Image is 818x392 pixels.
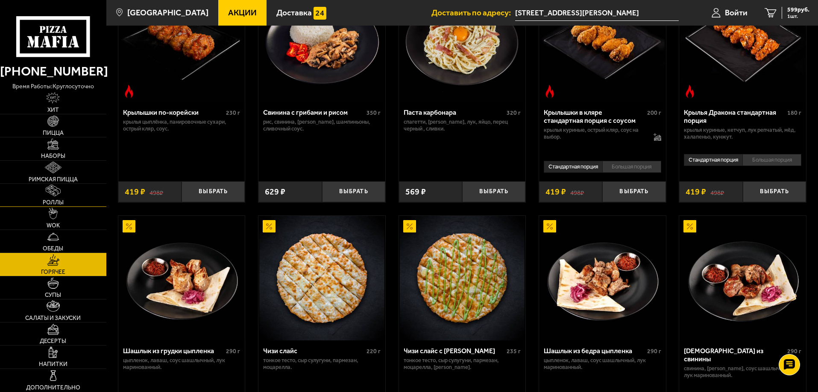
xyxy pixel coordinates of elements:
[263,347,364,355] div: Чизи слайс
[544,347,645,355] div: Шашлык из бедра цыпленка
[123,347,224,355] div: Шашлык из грудки цыпленка
[258,216,385,340] a: АкционныйЧизи слайс
[263,357,381,371] p: тонкое тесто, сыр сулугуни, пармезан, моцарелла.
[544,357,661,371] p: цыпленок, лаваш, соус шашлычный, лук маринованный.
[26,385,80,391] span: Дополнительно
[123,119,240,132] p: крылья цыплёнка, панировочные сухари, острый кляр, соус.
[123,357,240,371] p: цыпленок, лаваш, соус шашлычный, лук маринованный.
[679,216,806,340] a: АкционныйШашлык из свинины
[127,9,208,17] span: [GEOGRAPHIC_DATA]
[47,107,59,113] span: Хит
[43,200,64,206] span: Роллы
[228,9,257,17] span: Акции
[647,109,661,116] span: 200 г
[182,181,245,202] button: Выбрать
[725,9,748,17] span: Войти
[404,119,521,132] p: спагетти, [PERSON_NAME], лук, яйцо, перец черный , сливки.
[679,151,806,175] div: 0
[507,348,521,355] span: 235 г
[399,216,526,340] a: АкционныйЧизи слайс с соусом Ранч
[123,108,224,116] div: Крылышки по-корейски
[787,14,809,19] span: 1 шт.
[263,108,364,116] div: Свинина с грибами и рисом
[787,348,801,355] span: 290 г
[276,9,312,17] span: Доставка
[265,188,285,196] span: 629 ₽
[787,7,809,13] span: 599 руб.
[400,216,525,340] img: Чизи слайс с соусом Ранч
[263,220,276,233] img: Акционный
[431,9,515,17] span: Доставить по адресу:
[787,109,801,116] span: 180 г
[43,246,63,252] span: Обеды
[684,108,785,125] div: Крылья Дракона стандартная порция
[118,216,245,340] a: АкционныйШашлык из грудки цыпленка
[404,357,521,371] p: тонкое тесто, сыр сулугуни, пармезан, моцарелла, [PERSON_NAME].
[710,188,724,196] s: 498 ₽
[41,269,65,275] span: Горячее
[403,220,416,233] img: Акционный
[40,338,66,344] span: Десерты
[545,188,566,196] span: 419 ₽
[507,109,521,116] span: 320 г
[684,154,742,166] li: Стандартная порция
[680,216,805,340] img: Шашлык из свинины
[544,127,645,140] p: крылья куриные, острый кляр, соус на выбор.
[544,108,645,125] div: Крылышки в кляре стандартная порция c соусом
[366,348,381,355] span: 220 г
[405,188,426,196] span: 569 ₽
[647,348,661,355] span: 290 г
[226,348,240,355] span: 290 г
[226,109,240,116] span: 230 г
[123,85,135,98] img: Острое блюдо
[742,154,801,166] li: Большая порция
[540,216,665,340] img: Шашлык из бедра цыпленка
[404,108,505,116] div: Паста карбонара
[684,127,801,140] p: крылья куриные, кетчуп, лук репчатый, мёд, халапеньо, кунжут.
[29,177,78,183] span: Римская пицца
[150,188,163,196] s: 498 ₽
[322,181,385,202] button: Выбрать
[543,220,556,233] img: Акционный
[683,220,696,233] img: Акционный
[515,5,679,21] input: Ваш адрес доставки
[123,220,135,233] img: Акционный
[366,109,381,116] span: 350 г
[43,130,64,136] span: Пицца
[544,161,602,173] li: Стандартная порция
[686,188,706,196] span: 419 ₽
[570,188,584,196] s: 498 ₽
[539,216,666,340] a: АкционныйШашлык из бедра цыпленка
[45,292,61,298] span: Супы
[684,365,801,379] p: свинина, [PERSON_NAME], соус шашлычный, лук маринованный.
[404,347,505,355] div: Чизи слайс с [PERSON_NAME]
[743,181,806,202] button: Выбрать
[684,347,785,363] div: [DEMOGRAPHIC_DATA] из свинины
[119,216,244,340] img: Шашлык из грудки цыпленка
[47,223,60,229] span: WOK
[25,315,81,321] span: Салаты и закуски
[543,85,556,98] img: Острое блюдо
[462,181,525,202] button: Выбрать
[683,85,696,98] img: Острое блюдо
[263,119,381,132] p: рис, свинина, [PERSON_NAME], шампиньоны, сливочный соус.
[602,181,666,202] button: Выбрать
[314,7,326,20] img: 15daf4d41897b9f0e9f617042186c801.svg
[125,188,145,196] span: 419 ₽
[41,153,65,159] span: Наборы
[259,216,384,340] img: Чизи слайс
[602,161,661,173] li: Большая порция
[39,361,67,367] span: Напитки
